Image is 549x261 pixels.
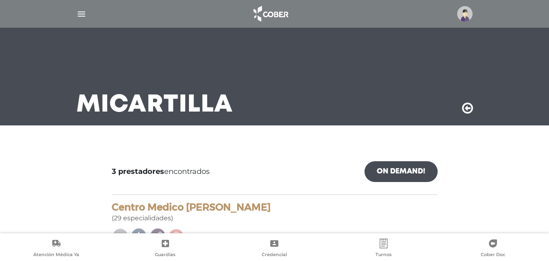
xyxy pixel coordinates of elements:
span: Cober Doc [481,252,505,259]
a: Atención Médica Ya [2,239,111,259]
span: Atención Médica Ya [33,252,79,259]
img: logo_cober_home-white.png [249,4,292,24]
h4: Centro Medico [PERSON_NAME] [112,202,438,213]
div: (29 especialidades) [112,202,438,223]
h3: Mi Cartilla [76,94,233,116]
img: Cober_menu-lines-white.svg [76,9,87,19]
img: profile-placeholder.svg [457,6,473,22]
a: Cober Doc [438,239,547,259]
a: Credencial [220,239,329,259]
a: On Demand! [365,161,438,182]
span: Credencial [262,252,287,259]
span: Guardias [155,252,176,259]
span: Turnos [375,252,392,259]
a: Turnos [329,239,438,259]
span: encontrados [112,166,210,177]
b: 3 prestadores [112,167,164,176]
a: Guardias [111,239,220,259]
